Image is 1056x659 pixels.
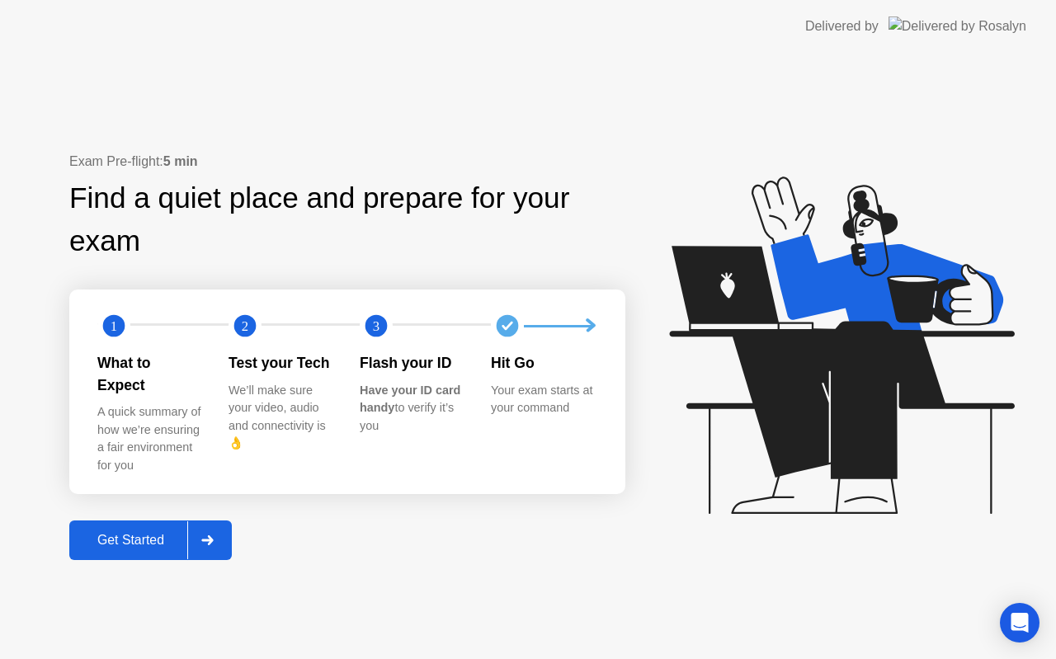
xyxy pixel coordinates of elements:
div: A quick summary of how we’re ensuring a fair environment for you [97,403,202,474]
div: Test your Tech [229,352,333,374]
div: Flash your ID [360,352,464,374]
div: Get Started [74,533,187,548]
div: Find a quiet place and prepare for your exam [69,177,625,264]
div: to verify it’s you [360,382,464,435]
b: Have your ID card handy [360,384,460,415]
img: Delivered by Rosalyn [889,16,1026,35]
div: Open Intercom Messenger [1000,603,1039,643]
text: 3 [373,318,379,334]
div: Hit Go [491,352,596,374]
button: Get Started [69,520,232,560]
div: Delivered by [805,16,879,36]
text: 1 [111,318,117,334]
b: 5 min [163,154,198,168]
div: Exam Pre-flight: [69,152,625,172]
text: 2 [242,318,248,334]
div: We’ll make sure your video, audio and connectivity is 👌 [229,382,333,453]
div: What to Expect [97,352,202,396]
div: Your exam starts at your command [491,382,596,417]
